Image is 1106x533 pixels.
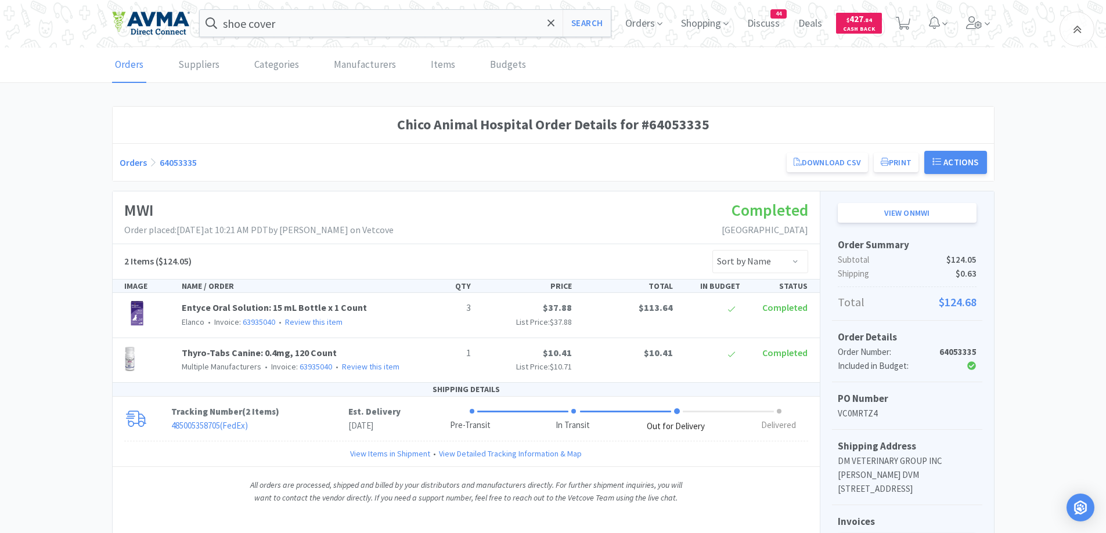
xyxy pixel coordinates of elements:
[838,407,977,420] p: VC0MRTZ4
[838,514,977,530] h5: Invoices
[124,255,154,267] span: 2 Items
[120,157,147,168] a: Orders
[124,254,192,269] h5: ($124.05)
[838,237,977,253] h5: Order Summary
[838,438,977,454] h5: Shipping Address
[206,317,212,327] span: •
[838,454,977,496] p: DM VETERINARY GROUP INC [PERSON_NAME] DVM [STREET_ADDRESS]
[487,48,529,83] a: Budgets
[177,280,408,292] div: NAME / ORDER
[124,346,136,371] img: 6ba625a2350e44999af01e520aa55d02_18150.png
[556,419,590,432] div: In Transit
[124,223,394,238] p: Order placed: [DATE] at 10:21 AM PDT by [PERSON_NAME] on Vetcove
[182,302,367,313] a: Entyce Oral Solution: 15 mL Bottle x 1 Count
[543,347,572,358] span: $10.41
[762,302,808,313] span: Completed
[124,300,150,326] img: 667978152bc648b3b89b3d9a309d0b9c_209229.png
[843,26,875,34] span: Cash Back
[743,19,784,29] a: Discuss44
[550,317,572,327] span: $37.88
[480,360,572,373] p: List Price:
[838,253,977,267] p: Subtotal
[334,361,340,372] span: •
[939,346,977,357] strong: 64053335
[838,345,930,359] div: Order Number:
[761,419,796,432] div: Delivered
[946,253,977,267] span: $124.05
[285,317,343,327] a: Review this item
[475,280,577,292] div: PRICE
[678,280,745,292] div: IN BUDGET
[644,347,673,358] span: $10.41
[251,48,302,83] a: Categories
[175,48,222,83] a: Suppliers
[408,280,475,292] div: QTY
[331,48,399,83] a: Manufacturers
[204,317,275,327] span: Invoice:
[120,280,178,292] div: IMAGE
[838,293,977,311] p: Total
[439,447,582,460] a: View Detailed Tracking Information & Map
[182,361,261,372] span: Multiple Manufacturers
[120,114,987,136] h1: Chico Animal Hospital Order Details for #64053335
[171,405,348,419] p: Tracking Number ( )
[413,300,471,316] p: 3
[745,280,812,292] div: STATUS
[1067,494,1094,521] div: Open Intercom Messenger
[348,419,401,433] p: [DATE]
[836,8,882,39] a: $427.84Cash Back
[863,16,872,24] span: . 84
[277,317,283,327] span: •
[732,200,808,220] span: Completed
[647,420,705,433] div: Out for Delivery
[160,157,197,168] a: 64053335
[846,13,872,24] span: 427
[838,329,977,345] h5: Order Details
[838,203,977,223] a: View onMWI
[838,359,930,373] div: Included in Budget:
[956,267,977,281] span: $0.63
[348,405,401,419] p: Est. Delivery
[722,223,808,238] p: [GEOGRAPHIC_DATA]
[430,447,439,460] span: •
[480,316,572,328] p: List Price:
[846,16,849,24] span: $
[350,447,430,460] a: View Items in Shipment
[762,347,808,358] span: Completed
[300,361,332,372] a: 63935040
[250,480,682,503] i: All orders are processed, shipped and billed by your distributors and manufacturers directly. For...
[413,346,471,361] p: 1
[874,153,918,172] button: Print
[939,293,977,311] span: $124.68
[924,151,987,174] button: Actions
[246,406,276,417] span: 2 Items
[171,420,248,431] a: 485005358705(FedEx)
[577,280,678,292] div: TOTAL
[182,347,337,358] a: Thyro-Tabs Canine: 0.4mg, 120 Count
[838,391,977,407] h5: PO Number
[124,197,394,223] h1: MWI
[342,361,399,372] a: Review this item
[112,48,146,83] a: Orders
[563,10,611,37] button: Search
[838,267,977,281] p: Shipping
[182,317,204,327] span: Elanco
[543,302,572,313] span: $37.88
[261,361,332,372] span: Invoice:
[794,19,827,29] a: Deals
[200,10,611,37] input: Search by item, sku, manufacturer, ingredient, size...
[450,419,491,432] div: Pre-Transit
[243,317,275,327] a: 63935040
[787,153,868,172] a: Download CSV
[428,48,458,83] a: Items
[639,302,673,313] span: $113.64
[550,361,572,372] span: $10.71
[771,10,786,18] span: 44
[113,383,820,396] div: SHIPPING DETAILS
[263,361,269,372] span: •
[112,11,190,35] img: e4e33dab9f054f5782a47901c742baa9_102.png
